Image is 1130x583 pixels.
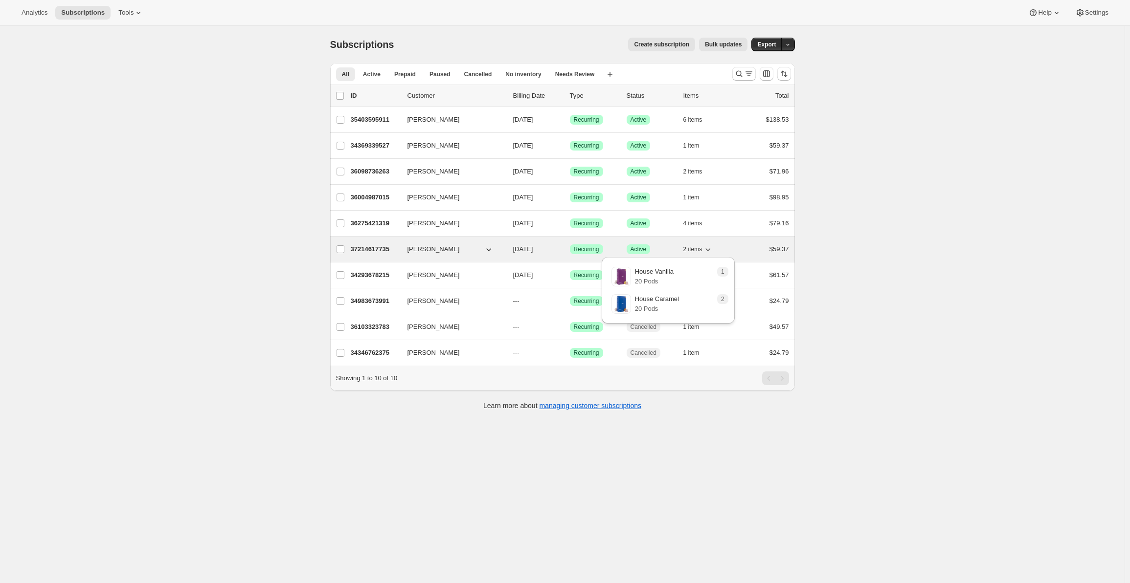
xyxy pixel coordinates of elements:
[407,167,460,176] span: [PERSON_NAME]
[683,349,700,357] span: 1 item
[118,9,134,17] span: Tools
[513,91,562,101] p: Billing Date
[464,70,492,78] span: Cancelled
[631,349,656,357] span: Cancelled
[402,319,499,335] button: [PERSON_NAME]
[407,91,505,101] p: Customer
[574,245,599,253] span: Recurring
[769,271,789,279] span: $61.57
[1069,6,1114,20] button: Settings
[407,115,460,125] span: [PERSON_NAME]
[539,402,641,410] a: managing customer subscriptions
[351,113,789,127] div: 35403595911[PERSON_NAME][DATE]SuccessRecurringSuccessActive6 items$138.53
[631,142,647,150] span: Active
[402,112,499,128] button: [PERSON_NAME]
[769,194,789,201] span: $98.95
[402,164,499,179] button: [PERSON_NAME]
[611,267,631,286] img: variant image
[113,6,149,20] button: Tools
[336,373,398,383] p: Showing 1 to 10 of 10
[683,116,702,124] span: 6 items
[483,401,641,410] p: Learn more about
[751,38,782,51] button: Export
[769,349,789,356] span: $24.79
[769,323,789,330] span: $49.57
[351,191,789,204] div: 36004987015[PERSON_NAME][DATE]SuccessRecurringSuccessActive1 item$98.95
[513,245,533,253] span: [DATE]
[635,267,674,277] p: House Vanilla
[555,70,595,78] span: Needs Review
[513,142,533,149] span: [DATE]
[574,194,599,201] span: Recurring
[574,271,599,279] span: Recurring
[402,216,499,231] button: [PERSON_NAME]
[635,277,674,286] p: 20 Pods
[407,141,460,151] span: [PERSON_NAME]
[513,194,533,201] span: [DATE]
[683,194,700,201] span: 1 item
[574,297,599,305] span: Recurring
[732,67,756,81] button: Search and filter results
[351,216,789,230] div: 36275421319[PERSON_NAME][DATE]SuccessRecurringSuccessActive4 items$79.16
[394,70,416,78] span: Prepaid
[330,39,394,50] span: Subscriptions
[513,168,533,175] span: [DATE]
[683,346,710,360] button: 1 item
[505,70,541,78] span: No inventory
[351,242,789,256] div: 37214617735[PERSON_NAME][DATE]SuccessRecurringSuccessActive2 items$59.37
[574,349,599,357] span: Recurring
[631,194,647,201] span: Active
[769,219,789,227] span: $79.16
[402,267,499,283] button: [PERSON_NAME]
[513,116,533,123] span: [DATE]
[363,70,381,78] span: Active
[402,345,499,361] button: [PERSON_NAME]
[631,116,647,124] span: Active
[683,165,713,178] button: 2 items
[351,139,789,152] div: 34369339527[PERSON_NAME][DATE]SuccessRecurringSuccessActive1 item$59.37
[351,193,400,202] p: 36004987015
[611,294,631,314] img: variant image
[351,91,789,101] div: IDCustomerBilling DateTypeStatusItemsTotal
[351,268,789,282] div: 34293678215[PERSON_NAME][DATE]SuccessRecurringSuccessActive3 items$61.57
[351,294,789,308] div: 34983673991[PERSON_NAME]---SuccessRecurringCancelled1 item$24.79
[402,293,499,309] button: [PERSON_NAME]
[16,6,53,20] button: Analytics
[574,116,599,124] span: Recurring
[429,70,451,78] span: Paused
[699,38,747,51] button: Bulk updates
[351,165,789,178] div: 36098736263[PERSON_NAME][DATE]SuccessRecurringSuccessActive2 items$71.96
[762,371,789,385] nav: Pagination
[683,113,713,127] button: 6 items
[769,168,789,175] span: $71.96
[769,142,789,149] span: $59.37
[683,219,702,227] span: 4 items
[683,168,702,175] span: 2 items
[705,41,742,48] span: Bulk updates
[1022,6,1067,20] button: Help
[766,116,789,123] span: $138.53
[407,322,460,332] span: [PERSON_NAME]
[402,241,499,257] button: [PERSON_NAME]
[631,168,647,175] span: Active
[351,218,400,228] p: 36275421319
[351,244,400,254] p: 37214617735
[628,38,695,51] button: Create subscription
[574,168,599,175] span: Recurring
[407,193,460,202] span: [PERSON_NAME]
[683,216,713,230] button: 4 items
[513,349,520,356] span: ---
[402,190,499,205] button: [PERSON_NAME]
[407,348,460,358] span: [PERSON_NAME]
[602,67,618,81] button: Create new view
[683,245,702,253] span: 2 items
[757,41,776,48] span: Export
[1038,9,1051,17] span: Help
[721,295,724,303] span: 2
[634,41,689,48] span: Create subscription
[721,268,724,276] span: 1
[683,139,710,152] button: 1 item
[769,245,789,253] span: $59.37
[351,141,400,151] p: 34369339527
[407,296,460,306] span: [PERSON_NAME]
